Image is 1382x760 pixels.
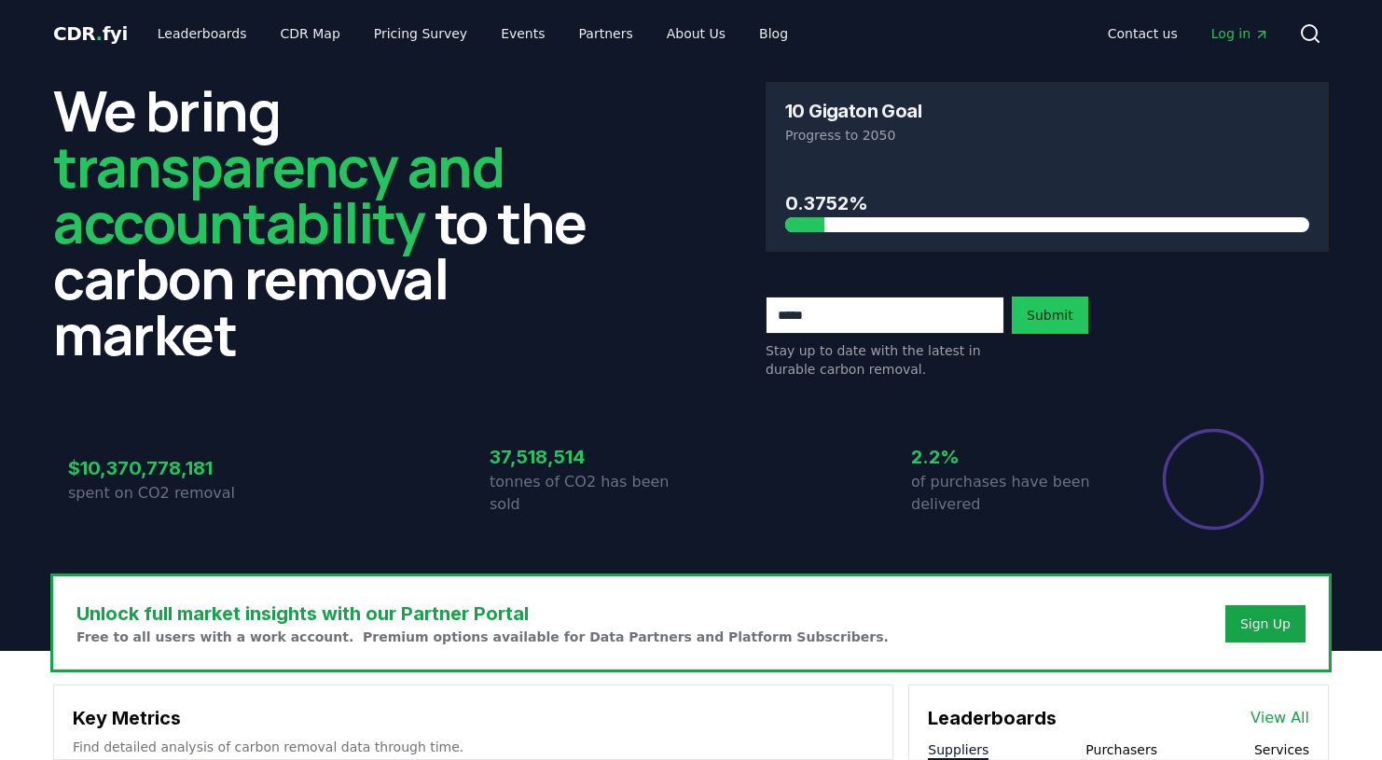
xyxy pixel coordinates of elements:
[911,471,1113,516] p: of purchases have been delivered
[53,82,616,362] h2: We bring to the carbon removal market
[1240,615,1291,633] a: Sign Up
[143,17,262,50] a: Leaderboards
[564,17,648,50] a: Partners
[785,126,1309,145] p: Progress to 2050
[785,102,921,120] h3: 10 Gigaton Goal
[76,600,889,628] h3: Unlock full market insights with our Partner Portal
[143,17,803,50] nav: Main
[490,471,691,516] p: tonnes of CO2 has been sold
[53,21,128,47] a: CDR.fyi
[744,17,803,50] a: Blog
[1161,427,1265,532] div: Percentage of sales delivered
[1093,17,1193,50] a: Contact us
[1012,297,1088,334] button: Submit
[1211,24,1269,43] span: Log in
[1093,17,1284,50] nav: Main
[928,740,988,759] button: Suppliers
[359,17,482,50] a: Pricing Survey
[53,128,504,260] span: transparency and accountability
[486,17,560,50] a: Events
[785,189,1309,217] h3: 0.3752%
[490,443,691,471] h3: 37,518,514
[73,704,874,732] h3: Key Metrics
[68,482,269,504] p: spent on CO2 removal
[928,704,1057,732] h3: Leaderboards
[76,628,889,646] p: Free to all users with a work account. Premium options available for Data Partners and Platform S...
[1085,740,1157,759] button: Purchasers
[1196,17,1284,50] a: Log in
[96,22,103,45] span: .
[911,443,1113,471] h3: 2.2%
[766,341,1004,379] p: Stay up to date with the latest in durable carbon removal.
[652,17,740,50] a: About Us
[53,22,128,45] span: CDR fyi
[1225,605,1306,643] button: Sign Up
[68,454,269,482] h3: $10,370,778,181
[1251,707,1309,729] a: View All
[73,738,874,756] p: Find detailed analysis of carbon removal data through time.
[1254,740,1309,759] button: Services
[266,17,355,50] a: CDR Map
